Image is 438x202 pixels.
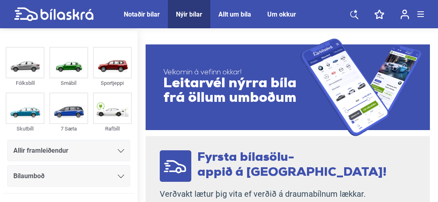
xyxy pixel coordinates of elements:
[176,11,202,18] a: Nýir bílar
[160,189,387,199] p: Verðvakt lætur þig vita ef verðið á draumabílnum lækkar.
[163,69,300,77] span: Velkomin á vefinn okkar!
[197,151,387,179] span: Fyrsta bílasölu- appið á [GEOGRAPHIC_DATA]!
[124,11,160,18] a: Notaðir bílar
[146,38,430,136] a: Velkomin á vefinn okkar!Leitarvél nýrra bíla frá öllum umboðum
[93,124,132,133] div: Rafbíll
[163,77,300,106] span: Leitarvél nýrra bíla frá öllum umboðum
[93,78,132,88] div: Sportjeppi
[218,11,251,18] a: Allt um bíla
[6,124,44,133] div: Skutbíll
[400,9,409,19] img: user-login.svg
[13,145,68,156] span: Allir framleiðendur
[49,124,88,133] div: 7 Sæta
[267,11,296,18] a: Um okkur
[6,78,44,88] div: Fólksbíll
[13,170,44,182] span: Bílaumboð
[49,78,88,88] div: Smábíl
